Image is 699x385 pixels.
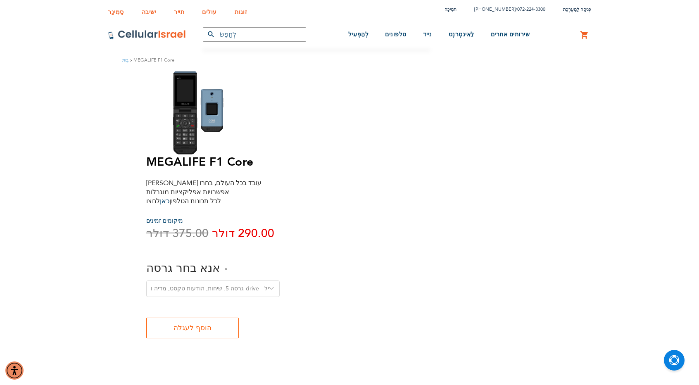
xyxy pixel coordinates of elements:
a: כאן [160,197,169,206]
a: נייד [423,19,432,50]
font: עולים [202,8,217,16]
a: ישיבה [142,2,157,17]
input: לְחַפֵּשׂ [203,27,306,42]
font: זוגות [235,8,247,16]
a: סֵמִינָר [108,2,124,17]
font: תייר [174,8,184,16]
font: MEGALIFE F1 Core [133,57,174,63]
font: כְּנִיסָה לַמַעֲרֶכֶת [563,6,591,12]
font: עובד בכל העולם, בחרו [PERSON_NAME] אפשרויות אפליקציות מוגבלות [146,178,262,197]
font: טלפונים [385,31,407,38]
a: לְהַפְעִיל [348,19,369,50]
a: לַאִינטֶרנֶט [449,19,474,50]
font: / [516,6,517,12]
font: לכל תכונות הטלפון [169,197,221,206]
a: תייר [174,2,184,17]
font: 290.00 דולר [212,226,274,241]
font: הוסף לעגלה [174,323,212,333]
a: [PHONE_NUMBER] [474,6,516,12]
font: MEGALIFE F1 Core [146,154,254,170]
img: MEGALIFE F1 Core [146,70,266,155]
font: ישיבה [142,8,157,16]
font: נייד [423,31,432,38]
font: שירותים אחרים [491,31,530,38]
a: תְמִיכָה [445,6,456,12]
a: שירותים אחרים [491,19,530,50]
a: עולים [202,2,217,17]
font: לחצו [146,197,160,206]
div: Accessibility Menu [5,361,24,380]
a: בַּיִת [122,57,128,63]
a: מיקומים זמינים [146,217,183,225]
font: סֵמִינָר [108,8,124,16]
a: טלפונים [385,19,407,50]
font: לְהַפְעִיל [348,31,369,38]
a: 072-224-3300 [517,6,545,12]
a: זוגות [235,2,247,17]
button: הוסף לעגלה [146,318,239,338]
font: לַאִינטֶרנֶט [449,31,474,38]
font: אנא בחר גרסה [146,260,220,276]
img: לוגו סלולר ישראל [108,30,186,40]
font: 375.00 דולר [146,226,209,241]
